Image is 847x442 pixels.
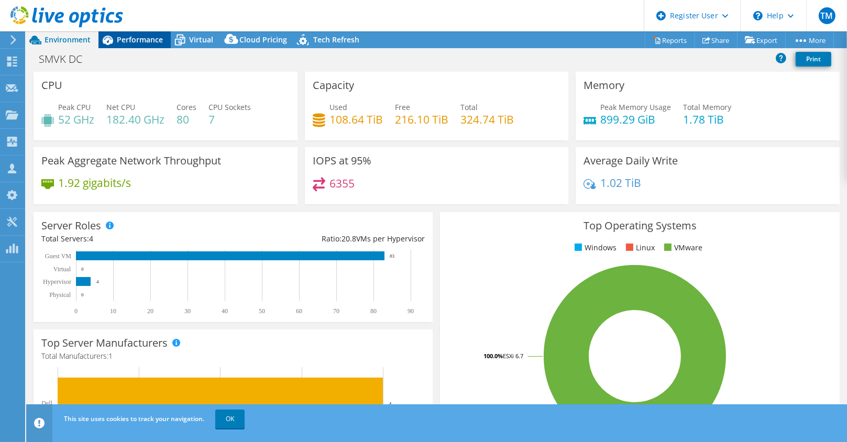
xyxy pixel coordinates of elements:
h4: 216.10 TiB [395,114,448,125]
h4: Total Manufacturers: [41,350,425,362]
span: TM [819,7,835,24]
text: 20 [147,307,153,315]
tspan: ESXi 6.7 [503,352,523,360]
div: Total Servers: [41,233,233,245]
tspan: 100.0% [483,352,503,360]
h4: 1.02 TiB [600,177,641,189]
li: VMware [662,242,702,253]
h3: Top Server Manufacturers [41,337,168,349]
span: Cores [177,102,196,112]
text: 10 [110,307,116,315]
a: Reports [645,32,695,48]
span: Free [395,102,410,112]
text: 60 [296,307,302,315]
h3: Server Roles [41,220,101,231]
span: This site uses cookies to track your navigation. [64,414,204,423]
h4: 6355 [329,178,355,189]
h4: 52 GHz [58,114,94,125]
h1: SMVK DC [34,53,98,65]
text: 80 [370,307,377,315]
h4: 182.40 GHz [106,114,164,125]
span: CPU Sockets [208,102,251,112]
h4: 80 [177,114,196,125]
a: Export [737,32,786,48]
span: Total Memory [683,102,731,112]
text: 40 [222,307,228,315]
div: Ratio: VMs per Hypervisor [233,233,425,245]
h4: 1.78 TiB [683,114,731,125]
li: Windows [572,242,617,253]
text: 90 [408,307,414,315]
h4: 324.74 TiB [460,114,514,125]
text: 0 [81,267,84,272]
span: Cloud Pricing [239,35,287,45]
span: Performance [117,35,163,45]
a: Share [695,32,738,48]
h3: Average Daily Write [584,155,678,167]
a: More [785,32,834,48]
h3: Memory [584,80,624,91]
h3: CPU [41,80,62,91]
text: 50 [259,307,265,315]
span: Total [460,102,478,112]
span: Net CPU [106,102,135,112]
span: Tech Refresh [313,35,359,45]
text: 30 [184,307,191,315]
text: 83 [390,253,395,259]
h4: 108.64 TiB [329,114,383,125]
span: Peak CPU [58,102,91,112]
text: 0 [74,307,78,315]
h3: IOPS at 95% [313,155,371,167]
text: Virtual [53,266,71,273]
text: Physical [49,291,71,299]
text: 4 [96,279,99,284]
span: Environment [45,35,91,45]
span: Used [329,102,347,112]
span: 4 [89,234,93,244]
li: Linux [623,242,655,253]
a: OK [215,410,245,428]
span: 20.8 [342,234,356,244]
text: 70 [333,307,339,315]
text: 4 [389,401,392,407]
h4: 7 [208,114,251,125]
span: Virtual [189,35,213,45]
span: Peak Memory Usage [600,102,671,112]
h3: Peak Aggregate Network Throughput [41,155,221,167]
text: Dell [41,400,52,407]
svg: \n [753,11,763,20]
text: Guest VM [45,252,71,260]
text: Hypervisor [43,278,71,285]
h4: 899.29 GiB [600,114,671,125]
h3: Top Operating Systems [448,220,831,231]
h4: 1.92 gigabits/s [58,177,131,189]
text: 0 [81,292,84,297]
span: 1 [108,351,113,361]
a: Print [796,52,831,67]
h3: Capacity [313,80,354,91]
